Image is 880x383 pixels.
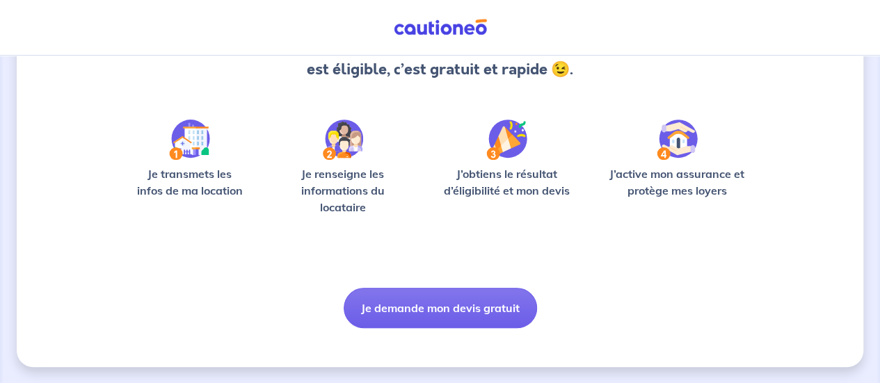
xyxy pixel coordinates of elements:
p: J’active mon assurance et protège mes loyers [602,165,752,199]
p: Je transmets les infos de ma location [128,165,251,199]
img: /static/90a569abe86eec82015bcaae536bd8e6/Step-1.svg [169,120,210,160]
img: /static/f3e743aab9439237c3e2196e4328bba9/Step-3.svg [486,120,527,160]
img: Cautioneo [388,19,493,36]
img: /static/bfff1cf634d835d9112899e6a3df1a5d/Step-4.svg [657,120,698,160]
img: /static/c0a346edaed446bb123850d2d04ad552/Step-2.svg [323,120,363,160]
button: Je demande mon devis gratuit [344,288,537,328]
p: Vérifions ensemble si le dossier de votre locataire est éligible, c’est gratuit et rapide 😉. [258,36,622,81]
p: J’obtiens le résultat d’éligibilité et mon devis [434,165,579,199]
p: Je renseigne les informations du locataire [273,165,412,215]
